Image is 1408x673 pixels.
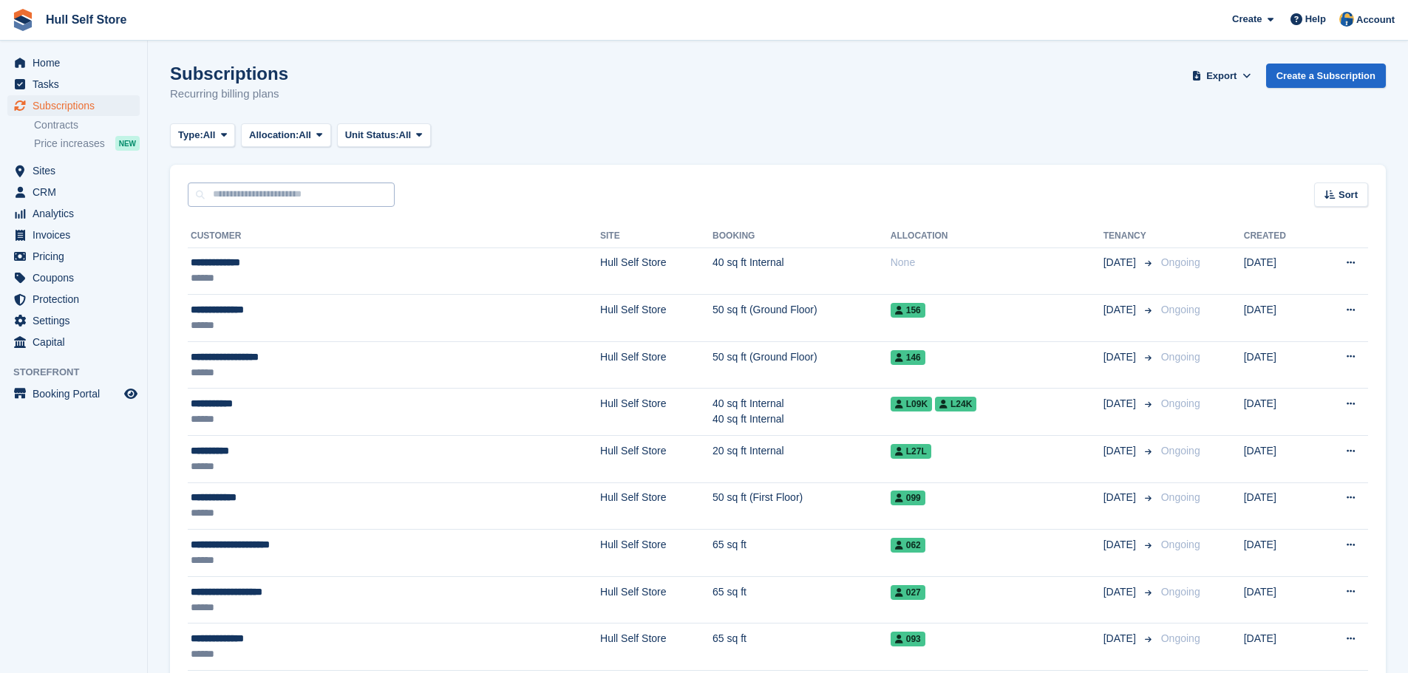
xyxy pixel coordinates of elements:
[1232,12,1262,27] span: Create
[1161,304,1200,315] span: Ongoing
[40,7,132,32] a: Hull Self Store
[600,225,712,248] th: Site
[891,538,925,553] span: 062
[249,128,299,143] span: Allocation:
[1161,491,1200,503] span: Ongoing
[1103,225,1155,248] th: Tenancy
[7,225,140,245] a: menu
[33,160,121,181] span: Sites
[7,74,140,95] a: menu
[600,389,712,436] td: Hull Self Store
[1103,302,1139,318] span: [DATE]
[891,303,925,318] span: 156
[1161,586,1200,598] span: Ongoing
[712,341,891,389] td: 50 sq ft (Ground Floor)
[33,289,121,310] span: Protection
[1103,490,1139,505] span: [DATE]
[7,182,140,202] a: menu
[891,444,931,459] span: L27L
[712,247,891,295] td: 40 sq ft Internal
[600,247,712,295] td: Hull Self Store
[712,389,891,436] td: 40 sq ft Internal 40 sq ft Internal
[1161,256,1200,268] span: Ongoing
[600,341,712,389] td: Hull Self Store
[712,530,891,577] td: 65 sq ft
[1103,631,1139,646] span: [DATE]
[122,385,140,403] a: Preview store
[115,136,140,151] div: NEW
[1244,341,1316,389] td: [DATE]
[33,182,121,202] span: CRM
[1244,530,1316,577] td: [DATE]
[1244,436,1316,483] td: [DATE]
[1356,13,1395,27] span: Account
[1339,188,1358,202] span: Sort
[891,255,1103,270] div: None
[891,491,925,505] span: 099
[1244,225,1316,248] th: Created
[891,397,932,411] span: L09K
[600,576,712,624] td: Hull Self Store
[1103,255,1139,270] span: [DATE]
[1103,396,1139,411] span: [DATE]
[203,128,216,143] span: All
[188,225,600,248] th: Customer
[1266,64,1386,88] a: Create a Subscription
[600,436,712,483] td: Hull Self Store
[1206,69,1237,83] span: Export
[1244,624,1316,671] td: [DATE]
[33,383,121,404] span: Booking Portal
[299,128,311,143] span: All
[33,74,121,95] span: Tasks
[33,332,121,352] span: Capital
[1161,445,1200,457] span: Ongoing
[1161,632,1200,644] span: Ongoing
[712,482,891,530] td: 50 sq ft (First Floor)
[712,624,891,671] td: 65 sq ft
[241,123,331,148] button: Allocation: All
[600,482,712,530] td: Hull Self Store
[891,632,925,646] span: 093
[7,160,140,181] a: menu
[34,137,105,151] span: Price increases
[399,128,412,143] span: All
[1103,584,1139,600] span: [DATE]
[33,52,121,73] span: Home
[1244,389,1316,436] td: [DATE]
[1244,576,1316,624] td: [DATE]
[7,332,140,352] a: menu
[600,530,712,577] td: Hull Self Store
[7,203,140,224] a: menu
[33,225,121,245] span: Invoices
[891,225,1103,248] th: Allocation
[7,95,140,116] a: menu
[1161,397,1200,409] span: Ongoing
[34,135,140,151] a: Price increases NEW
[1161,351,1200,363] span: Ongoing
[891,350,925,365] span: 146
[170,86,288,103] p: Recurring billing plans
[7,289,140,310] a: menu
[600,624,712,671] td: Hull Self Store
[345,128,399,143] span: Unit Status:
[712,295,891,342] td: 50 sq ft (Ground Floor)
[1103,349,1139,365] span: [DATE]
[33,203,121,224] span: Analytics
[33,310,121,331] span: Settings
[1244,295,1316,342] td: [DATE]
[33,267,121,288] span: Coupons
[712,576,891,624] td: 65 sq ft
[1161,539,1200,550] span: Ongoing
[935,397,976,411] span: L24K
[7,383,140,404] a: menu
[12,9,34,31] img: stora-icon-8386f47178a22dfd0bd8f6a31ec36ba5ce8667c1dd55bd0f319d3a0aa187defe.svg
[337,123,431,148] button: Unit Status: All
[1244,482,1316,530] td: [DATE]
[1189,64,1254,88] button: Export
[712,225,891,248] th: Booking
[1103,443,1139,459] span: [DATE]
[1244,247,1316,295] td: [DATE]
[170,123,235,148] button: Type: All
[33,246,121,267] span: Pricing
[7,310,140,331] a: menu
